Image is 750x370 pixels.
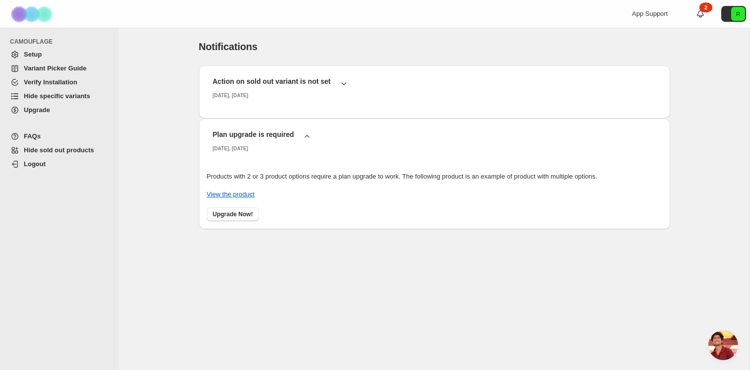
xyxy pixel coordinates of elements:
span: Logout [24,160,46,168]
span: Upgrade [24,106,50,114]
a: Upgrade [6,103,108,117]
span: Variant Picker Guide [24,64,86,72]
div: Products with 2 or 3 product options require a plan upgrade to work. The following product is an ... [207,172,662,182]
a: Logout [6,157,108,171]
button: Plan upgrade is required[DATE], [DATE] [207,126,662,156]
span: Setup [24,51,42,58]
text: R [736,11,740,17]
span: Verify Installation [24,78,77,86]
a: Hide sold out products [6,143,108,157]
span: Upgrade Now! [213,210,253,218]
a: FAQs [6,129,108,143]
a: Variant Picker Guide [6,62,108,75]
button: Action on sold out variant is not set[DATE], [DATE] [207,73,662,103]
a: Setup [6,48,108,62]
a: Verify Installation [6,75,108,89]
span: Hide specific variants [24,92,90,100]
span: Avatar with initials R [731,7,745,21]
span: CAMOUFLAGE [10,38,112,46]
div: Ouvrir le chat [708,330,738,360]
span: Hide sold out products [24,146,94,154]
small: [DATE], [DATE] [213,146,249,151]
span: FAQs [24,132,41,140]
h2: Action on sold out variant is not set [213,76,331,86]
h2: Plan upgrade is required [213,129,294,139]
a: 2 [695,9,705,19]
a: View the product [207,190,255,198]
img: Camouflage [8,0,58,28]
a: Upgrade Now! [207,207,259,221]
button: Avatar with initials R [721,6,746,22]
a: Hide specific variants [6,89,108,103]
span: App Support [632,10,668,17]
span: Notifications [199,41,258,52]
small: [DATE], [DATE] [213,93,249,98]
div: 2 [699,2,712,12]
